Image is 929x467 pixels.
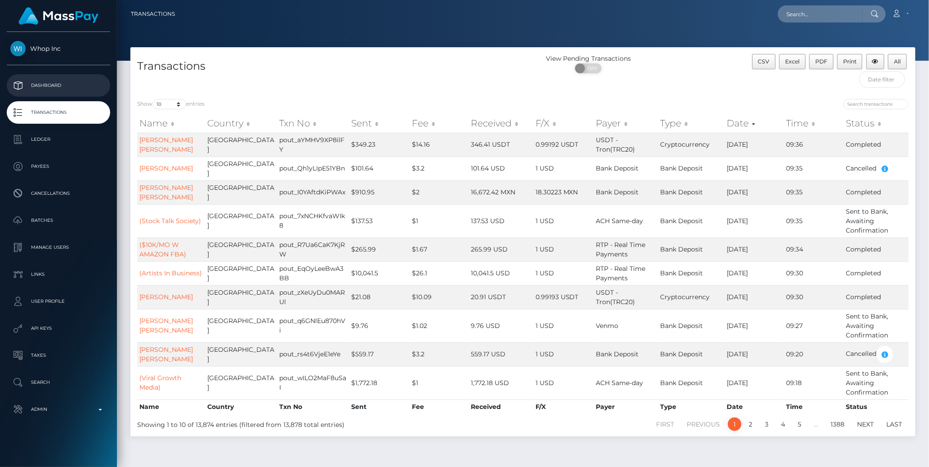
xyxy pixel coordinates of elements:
[139,217,201,225] a: (Stock Talk Society)
[7,101,110,124] a: Transactions
[139,164,193,172] a: [PERSON_NAME]
[7,74,110,97] a: Dashboard
[18,7,98,25] img: MassPay Logo
[7,155,110,178] a: Payees
[410,114,469,132] th: Fee: activate to sort column ascending
[843,58,857,65] span: Print
[658,204,725,238] td: Bank Deposit
[137,417,451,430] div: Showing 1 to 10 of 13,874 entries (filtered from 13,878 total entries)
[658,114,725,132] th: Type: activate to sort column ascending
[349,366,410,400] td: $1,772.18
[152,99,186,109] select: Showentries
[349,238,410,261] td: $265.99
[277,400,349,414] th: Txn No
[7,344,110,367] a: Taxes
[139,269,202,277] a: (Artists In Business)
[725,204,784,238] td: [DATE]
[658,238,725,261] td: Bank Deposit
[658,366,725,400] td: Bank Deposit
[779,54,806,69] button: Excel
[596,188,639,196] span: Bank Deposit
[205,342,277,366] td: [GEOGRAPHIC_DATA]
[277,366,349,400] td: pout_wILO2MaF8uSaI
[410,238,469,261] td: $1.67
[844,238,909,261] td: Completed
[533,342,594,366] td: 1 USD
[784,180,844,204] td: 09:35
[784,366,844,400] td: 09:18
[349,309,410,342] td: $9.76
[658,261,725,285] td: Bank Deposit
[469,285,533,309] td: 20.91 USDT
[349,204,410,238] td: $137.53
[725,114,784,132] th: Date: activate to sort column ascending
[7,371,110,394] a: Search
[784,238,844,261] td: 09:34
[725,342,784,366] td: [DATE]
[844,342,909,366] td: Cancelled
[844,400,909,414] th: Status
[7,290,110,313] a: User Profile
[277,309,349,342] td: pout_q6GNlEu870hVi
[410,157,469,180] td: $3.2
[596,322,618,330] span: Venmo
[533,261,594,285] td: 1 USD
[580,63,603,73] span: OFF
[410,285,469,309] td: $10.09
[594,114,658,132] th: Payer: activate to sort column ascending
[725,400,784,414] th: Date
[7,209,110,232] a: Batches
[139,293,193,301] a: [PERSON_NAME]
[205,204,277,238] td: [GEOGRAPHIC_DATA]
[7,317,110,340] a: API Keys
[277,133,349,157] td: pout_aYMHV9XP8ilFY
[844,114,909,132] th: Status: activate to sort column ascending
[277,157,349,180] td: pout_Qh1yLIpE51YBn
[469,309,533,342] td: 9.76 USD
[533,238,594,261] td: 1 USD
[725,157,784,180] td: [DATE]
[784,157,844,180] td: 09:35
[844,99,909,109] input: Search transactions
[10,241,107,254] p: Manage Users
[205,114,277,132] th: Country: activate to sort column ascending
[410,309,469,342] td: $1.02
[596,164,639,172] span: Bank Deposit
[349,157,410,180] td: $101.64
[7,236,110,259] a: Manage Users
[725,285,784,309] td: [DATE]
[658,285,725,309] td: Cryptocurrency
[533,285,594,309] td: 0.99193 USDT
[410,180,469,204] td: $2
[844,366,909,400] td: Sent to Bank, Awaiting Confirmation
[844,180,909,204] td: Completed
[137,99,205,109] label: Show entries
[410,366,469,400] td: $1
[866,54,885,69] button: Column visibility
[596,136,635,153] span: USDT - Tron(TRC20)
[10,295,107,308] p: User Profile
[10,160,107,173] p: Payees
[728,418,741,431] a: 1
[533,114,594,132] th: F/X: activate to sort column ascending
[137,114,205,132] th: Name: activate to sort column ascending
[410,204,469,238] td: $1
[469,342,533,366] td: 559.17 USD
[533,366,594,400] td: 1 USD
[725,133,784,157] td: [DATE]
[10,214,107,227] p: Batches
[658,133,725,157] td: Cryptocurrency
[410,400,469,414] th: Fee
[837,54,863,69] button: Print
[139,241,186,258] a: ($10K/MO W AMAZON FBA)
[758,58,770,65] span: CSV
[533,157,594,180] td: 1 USD
[10,322,107,335] p: API Keys
[469,238,533,261] td: 265.99 USD
[725,180,784,204] td: [DATE]
[809,54,834,69] button: PDF
[844,261,909,285] td: Completed
[205,400,277,414] th: Country
[778,5,862,22] input: Search...
[10,349,107,362] p: Taxes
